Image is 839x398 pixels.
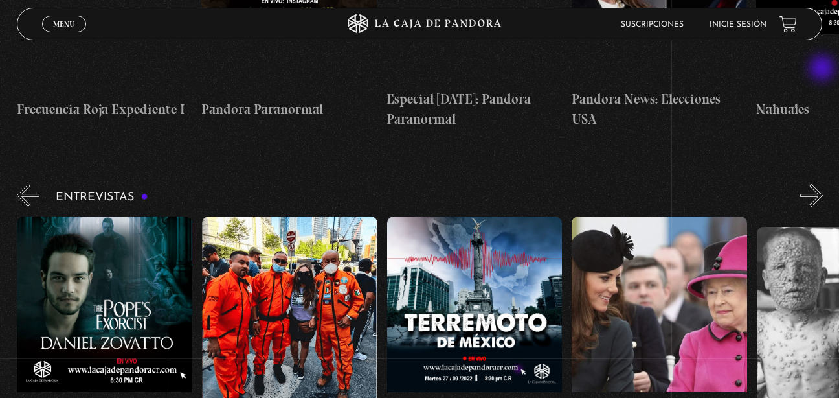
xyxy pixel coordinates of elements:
[572,89,747,130] h4: Pandora News: Elecciones USA
[710,21,766,29] a: Inicie sesión
[800,184,823,207] button: Next
[621,21,684,29] a: Suscripciones
[56,191,148,204] h3: Entrevistas
[201,99,377,120] h4: Pandora Paranormal
[17,99,192,120] h4: Frecuencia Roja Expediente I
[386,89,562,130] h4: Especial [DATE]: Pandora Paranormal
[53,20,74,28] span: Menu
[49,31,79,40] span: Cerrar
[17,184,39,207] button: Previous
[779,16,797,33] a: View your shopping cart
